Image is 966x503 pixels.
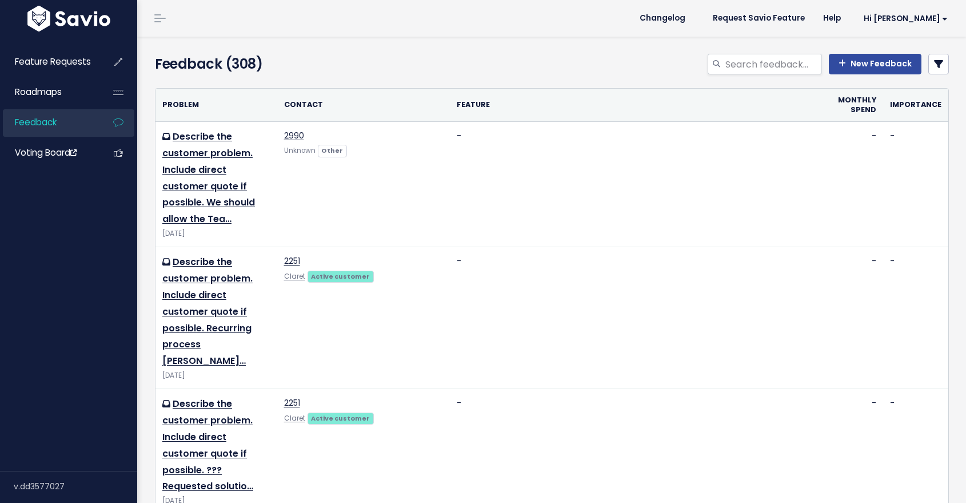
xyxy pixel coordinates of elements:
[15,146,77,159] span: Voting Board
[15,56,91,68] span: Feature Requests
[814,10,850,27] a: Help
[284,272,305,281] a: Claret
[883,89,948,122] th: Importance
[450,89,830,122] th: Feature
[640,14,685,22] span: Changelog
[162,228,270,240] div: [DATE]
[162,130,255,225] a: Describe the customer problem. Include direct customer quote if possible. We should allow the Tea…
[864,14,948,23] span: Hi [PERSON_NAME]
[829,54,921,74] a: New Feedback
[311,272,370,281] strong: Active customer
[14,472,137,501] div: v.dd3577027
[284,414,305,423] a: Claret
[284,255,300,267] a: 2251
[284,146,316,155] span: Unknown
[321,146,343,155] strong: Other
[277,89,450,122] th: Contact
[704,10,814,27] a: Request Savio Feature
[850,10,957,27] a: Hi [PERSON_NAME]
[883,247,948,389] td: -
[450,247,830,389] td: -
[308,270,374,282] a: Active customer
[830,247,883,389] td: -
[830,89,883,122] th: Monthly spend
[284,397,300,409] a: 2251
[318,144,347,156] a: Other
[3,49,95,75] a: Feature Requests
[162,397,253,493] a: Describe the customer problem. Include direct customer quote if possible. ??? Requested solutio…
[3,109,95,136] a: Feedback
[311,414,370,423] strong: Active customer
[15,86,62,98] span: Roadmaps
[883,122,948,247] td: -
[830,122,883,247] td: -
[162,370,270,382] div: [DATE]
[3,140,95,166] a: Voting Board
[3,79,95,105] a: Roadmaps
[15,116,57,128] span: Feedback
[724,54,822,74] input: Search feedback...
[284,130,304,141] a: 2990
[155,54,408,74] h4: Feedback (308)
[450,122,830,247] td: -
[162,255,253,367] a: Describe the customer problem. Include direct customer quote if possible. Recurring process [PERS...
[155,89,277,122] th: Problem
[308,412,374,423] a: Active customer
[25,6,113,31] img: logo-white.9d6f32f41409.svg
